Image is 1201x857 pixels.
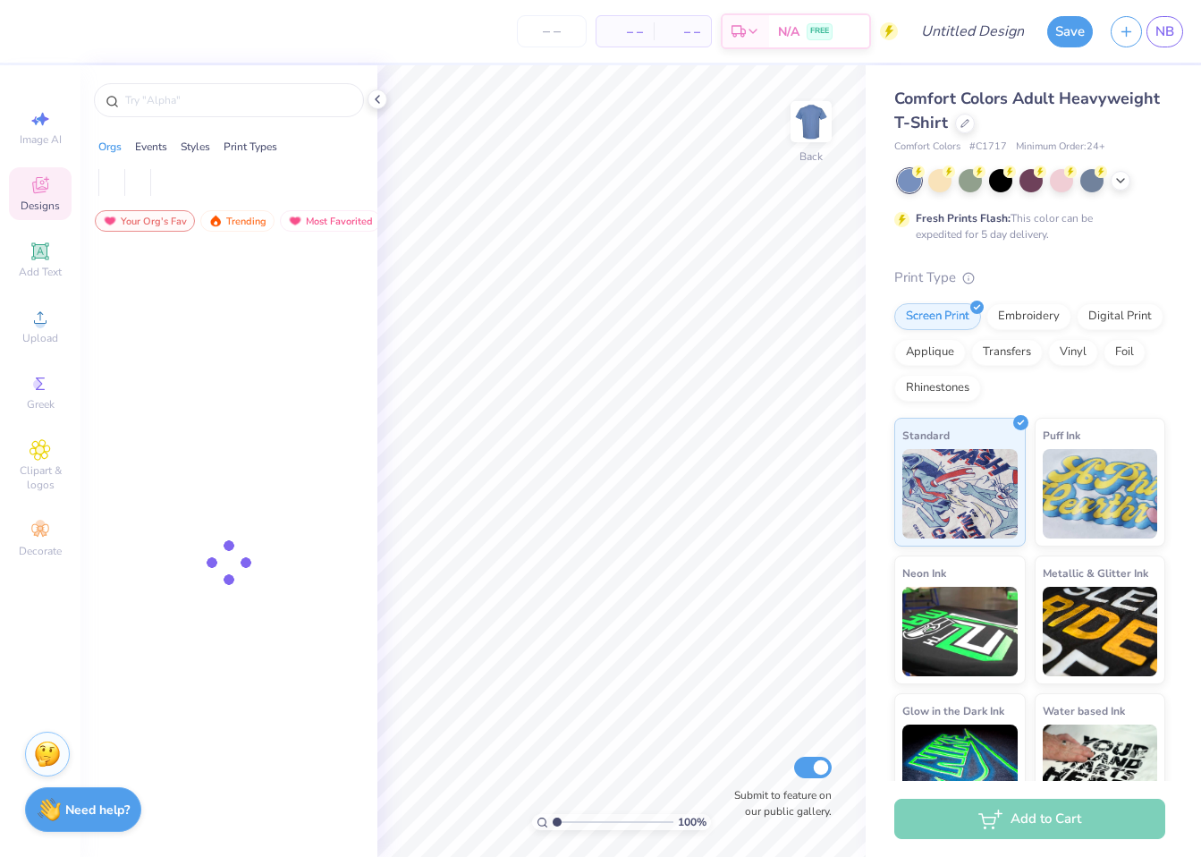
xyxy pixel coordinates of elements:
[986,303,1071,330] div: Embroidery
[95,210,195,232] div: Your Org's Fav
[98,139,122,155] div: Orgs
[20,132,62,147] span: Image AI
[1048,339,1098,366] div: Vinyl
[902,564,946,582] span: Neon Ink
[181,139,210,155] div: Styles
[894,88,1160,133] span: Comfort Colors Adult Heavyweight T-Shirt
[517,15,587,47] input: – –
[1043,564,1148,582] span: Metallic & Glitter Ink
[902,426,950,445] span: Standard
[793,104,829,140] img: Back
[894,303,981,330] div: Screen Print
[208,215,223,227] img: trending.gif
[902,725,1018,814] img: Glow in the Dark Ink
[9,463,72,492] span: Clipart & logos
[19,544,62,558] span: Decorate
[607,22,643,41] span: – –
[902,449,1018,539] img: Standard
[19,265,62,279] span: Add Text
[27,397,55,412] span: Greek
[894,375,981,402] div: Rhinestones
[1043,725,1158,814] img: Water based Ink
[810,25,829,38] span: FREE
[65,802,130,819] strong: Need help?
[902,701,1004,720] span: Glow in the Dark Ink
[894,339,966,366] div: Applique
[894,140,960,155] span: Comfort Colors
[907,13,1038,49] input: Untitled Design
[971,339,1043,366] div: Transfers
[123,91,352,109] input: Try "Alpha"
[664,22,700,41] span: – –
[1047,16,1093,47] button: Save
[103,215,117,227] img: most_fav.gif
[916,211,1011,225] strong: Fresh Prints Flash:
[1043,449,1158,539] img: Puff Ink
[678,814,706,830] span: 100 %
[1104,339,1146,366] div: Foil
[916,210,1136,242] div: This color can be expedited for 5 day delivery.
[1043,587,1158,676] img: Metallic & Glitter Ink
[1155,21,1174,42] span: NB
[1077,303,1163,330] div: Digital Print
[135,139,167,155] div: Events
[280,210,381,232] div: Most Favorited
[799,148,823,165] div: Back
[1146,16,1183,47] a: NB
[224,139,277,155] div: Print Types
[778,22,799,41] span: N/A
[969,140,1007,155] span: # C1717
[200,210,275,232] div: Trending
[894,267,1165,288] div: Print Type
[1043,701,1125,720] span: Water based Ink
[1043,426,1080,445] span: Puff Ink
[22,331,58,345] span: Upload
[724,787,832,819] label: Submit to feature on our public gallery.
[21,199,60,213] span: Designs
[902,587,1018,676] img: Neon Ink
[1016,140,1105,155] span: Minimum Order: 24 +
[288,215,302,227] img: most_fav.gif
